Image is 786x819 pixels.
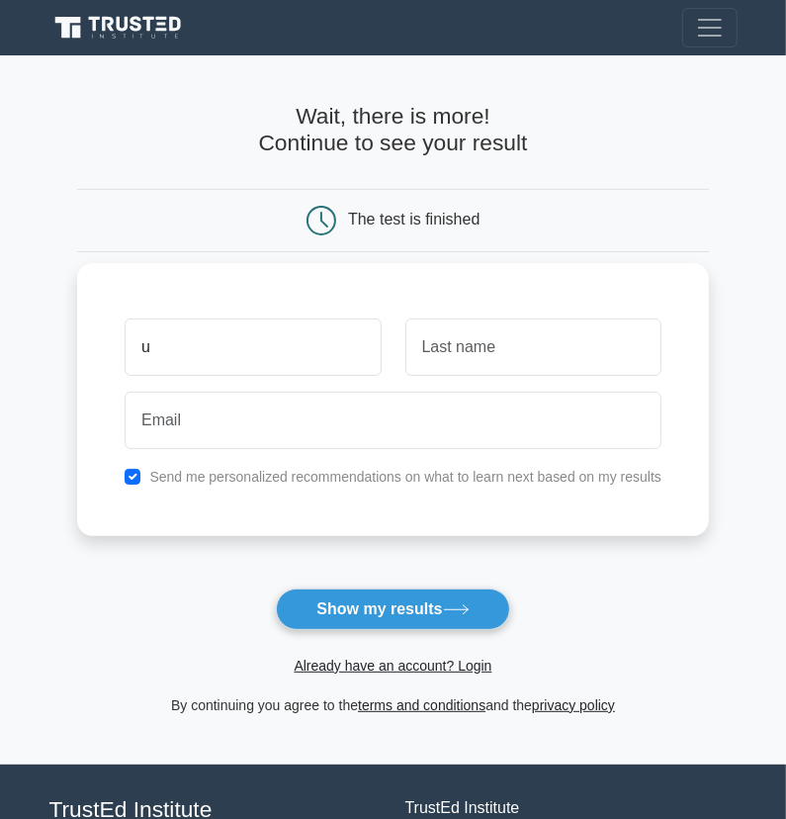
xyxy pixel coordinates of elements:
a: Already have an account? Login [294,658,491,674]
input: Last name [405,318,661,376]
div: By continuing you agree to the and the [65,693,721,717]
a: privacy policy [532,697,615,713]
label: Send me personalized recommendations on what to learn next based on my results [149,469,661,485]
h4: Wait, there is more! Continue to see your result [77,103,709,157]
input: Email [125,392,661,449]
button: Toggle navigation [682,8,738,47]
a: terms and conditions [358,697,485,713]
input: First name [125,318,381,376]
button: Show my results [276,589,509,630]
div: The test is finished [348,211,480,227]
